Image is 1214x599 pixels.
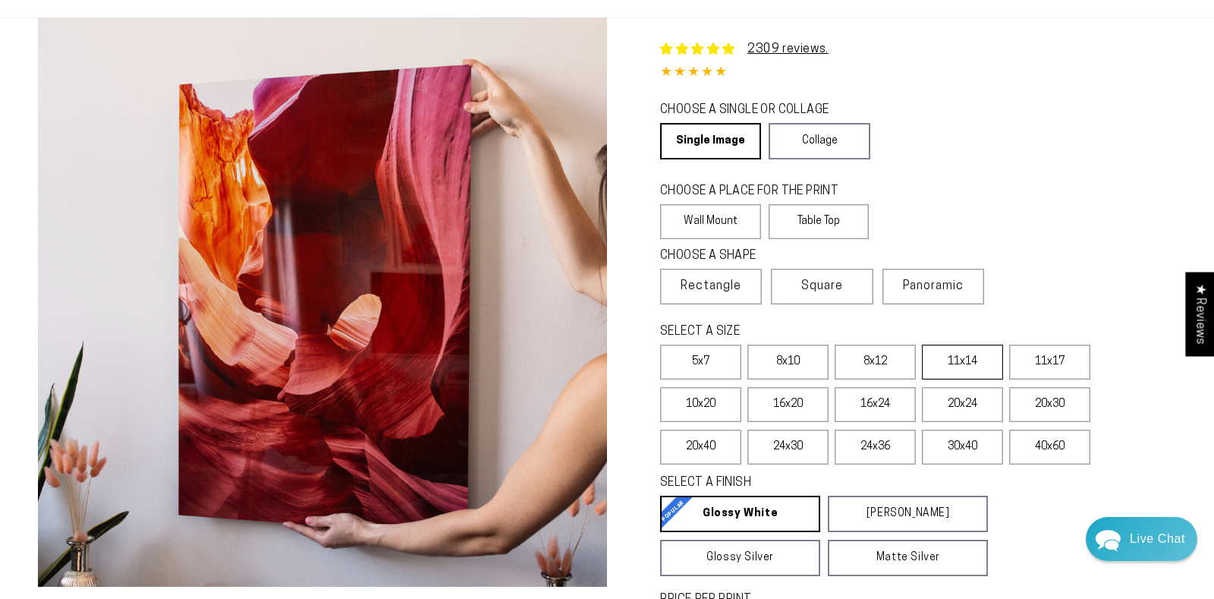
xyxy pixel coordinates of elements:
[769,123,870,159] a: Collage
[660,62,1176,84] div: 4.85 out of 5.0 stars
[801,277,843,295] span: Square
[922,430,1003,465] label: 30x40
[828,540,988,576] a: Matte Silver
[660,345,741,380] label: 5x7
[1009,387,1090,422] label: 20x30
[1185,272,1214,356] div: Click to open Judge.me floating reviews tab
[828,496,988,532] a: [PERSON_NAME]
[903,280,964,292] span: Panoramic
[835,345,916,380] label: 8x12
[660,247,857,265] legend: CHOOSE A SHAPE
[1130,517,1185,561] div: Contact Us Directly
[660,323,964,341] legend: SELECT A SIZE
[681,277,741,295] span: Rectangle
[1009,430,1090,465] label: 40x60
[1009,345,1090,380] label: 11x17
[660,102,856,119] legend: CHOOSE A SINGLE OR COLLAGE
[660,540,820,576] a: Glossy Silver
[660,183,855,200] legend: CHOOSE A PLACE FOR THE PRINT
[660,496,820,532] a: Glossy White
[835,430,916,465] label: 24x36
[769,204,870,239] label: Table Top
[922,345,1003,380] label: 11x14
[660,123,761,159] a: Single Image
[660,430,741,465] label: 20x40
[660,474,951,492] legend: SELECT A FINISH
[660,40,829,58] a: 2309 reviews.
[660,387,741,422] label: 10x20
[922,387,1003,422] label: 20x24
[747,387,829,422] label: 16x20
[747,43,829,55] a: 2309 reviews.
[660,204,761,239] label: Wall Mount
[747,430,829,465] label: 24x30
[835,387,916,422] label: 16x24
[1086,517,1197,561] div: Chat widget toggle
[747,345,829,380] label: 8x10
